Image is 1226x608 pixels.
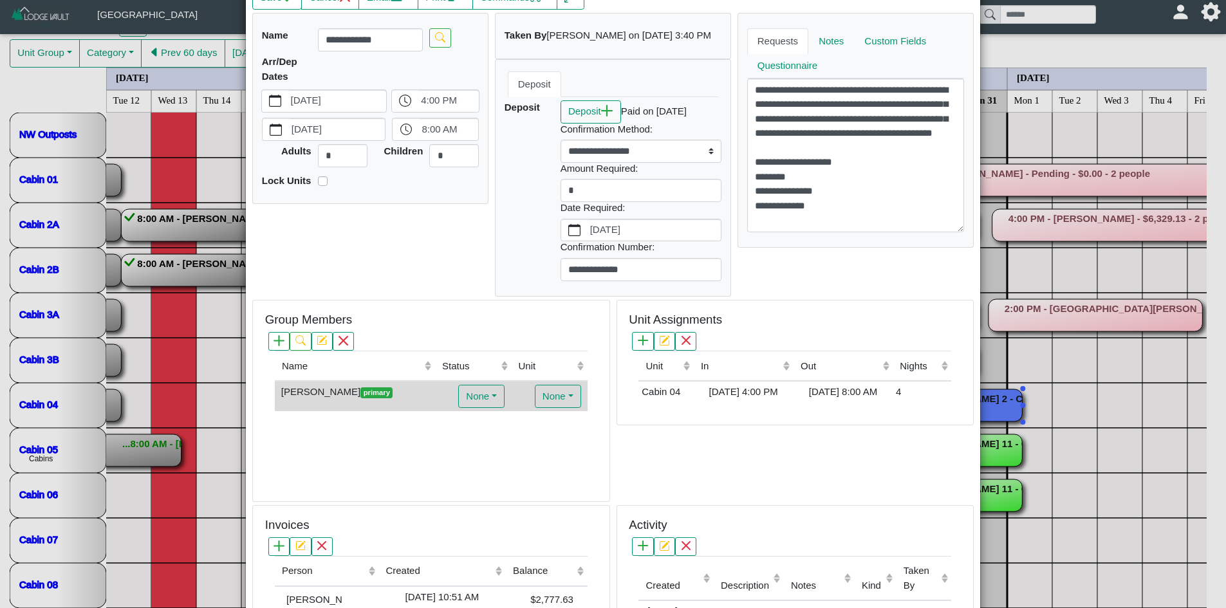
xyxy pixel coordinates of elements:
[429,28,450,47] button: search
[681,335,691,345] svg: x
[601,105,613,117] svg: plus
[295,335,306,345] svg: search
[659,540,669,551] svg: pencil square
[646,578,700,593] div: Created
[281,145,311,156] b: Adults
[311,332,333,351] button: pencil square
[893,381,951,403] td: 4
[588,219,721,241] label: [DATE]
[384,145,423,156] b: Children
[274,540,284,551] svg: plus
[442,359,497,374] div: Status
[269,95,281,107] svg: calendar
[338,335,348,345] svg: x
[262,56,297,82] b: Arr/Dep Dates
[681,540,691,551] svg: x
[904,564,938,593] div: Taken By
[561,202,722,214] h6: Date Required:
[518,359,573,374] div: Unit
[721,578,770,593] div: Description
[654,332,675,351] button: pencil square
[568,224,580,236] svg: calendar
[311,537,333,556] button: x
[420,118,479,140] label: 8:00 AM
[621,106,687,116] i: Paid on [DATE]
[629,518,667,533] h5: Activity
[697,385,790,400] div: [DATE] 4:00 PM
[900,359,938,374] div: Nights
[638,381,693,403] td: Cabin 04
[509,590,573,607] div: $2,777.63
[791,578,841,593] div: Notes
[265,518,310,533] h5: Invoices
[675,332,696,351] button: x
[561,100,621,124] button: Depositplus
[458,385,505,408] button: None
[505,30,547,41] b: Taken By
[561,163,722,174] h6: Amount Required:
[675,537,696,556] button: x
[808,28,854,54] a: Notes
[801,359,879,374] div: Out
[278,385,432,400] div: [PERSON_NAME]
[747,53,828,79] a: Questionnaire
[535,385,581,408] button: None
[282,564,365,578] div: Person
[747,28,808,54] a: Requests
[333,332,354,351] button: x
[797,385,889,400] div: [DATE] 8:00 AM
[385,564,492,578] div: Created
[290,332,311,351] button: search
[317,335,327,345] svg: pencil square
[282,359,422,374] div: Name
[262,30,288,41] b: Name
[546,30,711,41] i: [PERSON_NAME] on [DATE] 3:40 PM
[561,219,588,241] button: calendar
[399,95,411,107] svg: clock
[659,335,669,345] svg: pencil square
[638,335,648,345] svg: plus
[360,387,393,398] span: primary
[701,359,780,374] div: In
[392,90,418,112] button: clock
[262,175,311,186] b: Lock Units
[268,332,290,351] button: plus
[508,71,561,97] a: Deposit
[654,537,675,556] button: pencil square
[265,313,352,327] h5: Group Members
[632,332,653,351] button: plus
[400,124,413,136] svg: clock
[561,124,722,135] h6: Confirmation Method:
[646,359,680,374] div: Unit
[505,102,540,113] b: Deposit
[561,241,722,253] h6: Confirmation Number:
[262,90,288,112] button: calendar
[629,313,722,327] h5: Unit Assignments
[382,590,503,605] div: [DATE] 10:51 AM
[632,537,653,556] button: plus
[288,90,386,112] label: [DATE]
[638,540,648,551] svg: plus
[418,90,479,112] label: 4:00 PM
[263,118,289,140] button: calendar
[513,564,574,578] div: Balance
[862,578,883,593] div: Kind
[295,540,306,551] svg: pencil square
[289,118,385,140] label: [DATE]
[274,335,284,345] svg: plus
[290,537,311,556] button: pencil square
[317,540,327,551] svg: x
[393,118,419,140] button: clock
[854,28,936,54] a: Custom Fields
[270,124,282,136] svg: calendar
[435,32,445,42] svg: search
[268,537,290,556] button: plus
